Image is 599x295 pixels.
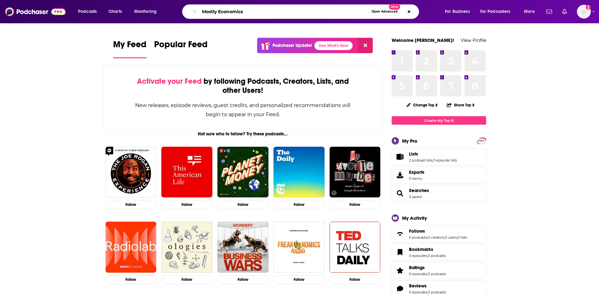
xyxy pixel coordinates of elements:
span: , [432,158,433,162]
a: Welcome [PERSON_NAME]! [392,37,454,43]
a: 0 episodes [409,272,427,276]
img: The Joe Rogan Experience [106,147,157,198]
a: Show notifications dropdown [560,6,569,17]
span: For Business [445,7,470,16]
button: open menu [441,7,478,17]
button: Follow [274,275,325,284]
a: Lists [394,152,406,161]
a: 0 episodes [409,253,427,258]
div: My Activity [402,215,427,221]
button: Open AdvancedNew [369,8,400,15]
img: The Daily [274,147,325,198]
svg: Add a profile image [586,5,591,10]
div: by following Podcasts, Creators, Lists, and other Users! [135,77,351,95]
span: New [389,4,400,10]
img: Freakonomics Radio [274,222,325,273]
span: Lists [409,151,418,157]
button: Show profile menu [577,5,591,19]
button: Share Top 8 [446,99,475,111]
span: Exports [409,169,424,175]
a: Reviews [394,284,406,293]
a: 0 creators [428,235,444,240]
button: open menu [476,7,520,17]
button: Follow [161,200,212,209]
a: See What's New [314,41,353,50]
div: My Pro [402,138,418,144]
span: Exports [394,171,406,179]
a: Ologies with Alie Ward [161,222,212,273]
input: Search podcasts, credits, & more... [199,7,369,17]
a: 2 podcast lists [409,158,432,162]
button: Follow [330,200,381,209]
a: Ratings [409,265,446,270]
span: Follows [392,225,486,242]
span: Follows [409,228,425,234]
span: Bookmarks [409,247,433,252]
span: My Feed [113,39,147,54]
a: 0 users [445,235,457,240]
a: Create My Top 8 [392,116,486,125]
a: View Profile [461,37,486,43]
div: Not sure who to follow? Try these podcasts... [103,131,383,137]
button: Follow [161,275,212,284]
span: Podcasts [78,7,97,16]
button: open menu [74,7,105,17]
button: Follow [217,200,268,209]
span: 0 items [409,176,424,181]
div: New releases, episode reviews, guest credits, and personalized recommendations will begin to appe... [135,101,351,119]
span: , [444,235,445,240]
a: 0 lists [458,235,467,240]
a: Show notifications dropdown [544,6,555,17]
span: , [427,290,428,294]
img: Radiolab [106,222,157,273]
span: PRO [478,139,485,143]
a: 0 episode lists [433,158,457,162]
button: Change Top 8 [403,101,442,109]
button: Follow [274,200,325,209]
span: , [427,272,428,276]
div: Search podcasts, credits, & more... [188,4,425,19]
img: Planet Money [217,147,268,198]
a: Follows [409,228,467,234]
a: 0 episodes [409,290,427,294]
img: TED Talks Daily [330,222,381,273]
a: Bookmarks [394,248,406,257]
span: Ratings [392,262,486,279]
a: 0 podcasts [409,235,427,240]
a: 0 podcasts [428,253,446,258]
span: Logged in as gbrussel [577,5,591,19]
a: 0 podcasts [428,290,446,294]
img: Business Wars [217,222,268,273]
img: User Profile [577,5,591,19]
a: Ratings [394,266,406,275]
p: Podchaser Update! [273,43,312,48]
a: Searches [394,189,406,198]
a: Podchaser - Follow, Share and Rate Podcasts [5,6,66,18]
span: , [427,253,428,258]
span: Searches [392,185,486,202]
span: Charts [108,7,122,16]
button: Follow [217,275,268,284]
a: Searches [409,188,429,193]
img: This American Life [161,147,212,198]
a: 0 podcasts [428,272,446,276]
button: Follow [106,275,157,284]
span: Open Advanced [371,10,398,13]
a: Charts [104,7,126,17]
a: My Feed [113,39,147,58]
a: My Favorite Murder with Karen Kilgariff and Georgia Hardstark [330,147,381,198]
a: 3 saved [409,195,422,199]
span: For Podcasters [480,7,510,16]
span: Ratings [409,265,425,270]
span: More [524,7,535,16]
a: Bookmarks [409,247,446,252]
